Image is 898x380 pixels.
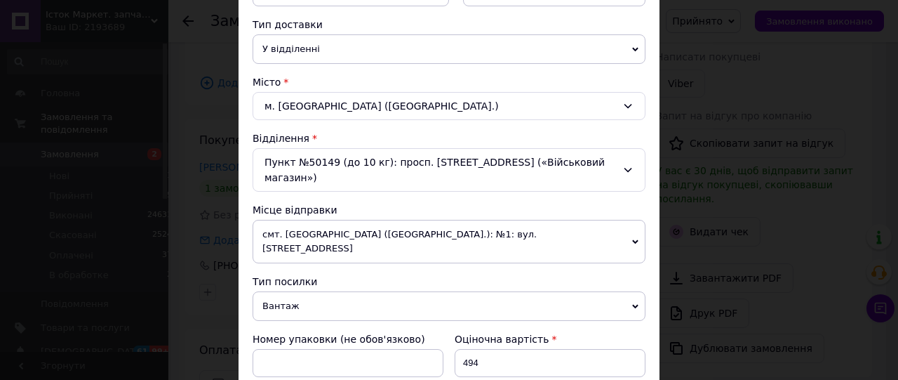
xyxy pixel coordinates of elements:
span: Тип доставки [253,19,323,30]
div: Номер упаковки (не обов'язково) [253,332,443,346]
div: Оціночна вартість [455,332,645,346]
span: Тип посилки [253,276,317,287]
div: м. [GEOGRAPHIC_DATA] ([GEOGRAPHIC_DATA].) [253,92,645,120]
span: У відділенні [253,34,645,64]
span: Вантаж [253,291,645,321]
span: Місце відправки [253,204,337,216]
div: Місто [253,75,645,89]
div: Пункт №50149 (до 10 кг): просп. [STREET_ADDRESS] («Військовий магазин») [253,148,645,192]
div: Відділення [253,131,645,145]
span: смт. [GEOGRAPHIC_DATA] ([GEOGRAPHIC_DATA].): №1: вул. [STREET_ADDRESS] [253,220,645,263]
